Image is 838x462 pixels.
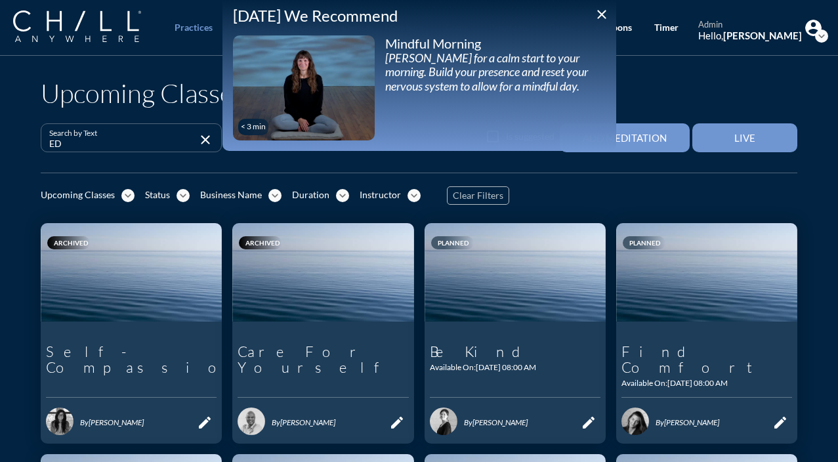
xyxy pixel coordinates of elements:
a: Company Logo [13,10,167,44]
span: Clear Filters [453,190,503,201]
input: Search by Text [49,135,195,152]
div: Timer [654,22,679,33]
span: [PERSON_NAME] [280,417,335,427]
i: expand_more [268,189,282,202]
div: Instructor [360,190,401,201]
i: close [198,132,213,148]
div: [DATE] We Recommend [233,7,606,26]
div: Mindful Morning [385,35,605,51]
strong: [PERSON_NAME] [723,30,802,41]
button: Live [692,123,797,152]
div: Status [145,190,170,201]
div: Duration [292,190,329,201]
i: expand_more [121,189,135,202]
i: expand_more [815,30,828,43]
i: expand_more [336,189,349,202]
div: admin [698,20,802,30]
i: edit [772,415,788,430]
h1: Upcoming Classes [41,77,244,109]
span: By [464,417,472,427]
img: 1582833064083%20-%204cac94cb3c.png [621,408,649,435]
img: 1582832593142%20-%2027a774d8d5.png [238,408,265,435]
i: expand_more [408,189,421,202]
button: Clear Filters [447,186,509,205]
button: Add Meditation [560,123,690,152]
div: Practices [175,22,213,33]
img: 1586208635710%20-%20Eileen.jpg [430,408,457,435]
div: Live [715,132,774,144]
img: 1586445345380%20-%20Steph_Chill_Profile_Temporary_BW.jpg [46,408,73,435]
div: Business Name [200,190,262,201]
i: edit [581,415,597,430]
img: Profile icon [805,20,822,36]
span: By [80,417,89,427]
i: edit [197,415,213,430]
i: expand_more [177,189,190,202]
img: Company Logo [13,10,141,42]
span: [PERSON_NAME] [89,417,144,427]
span: By [272,417,280,427]
div: [PERSON_NAME] for a calm start to your morning. Build your presence and reset your nervous system... [385,51,605,94]
span: [PERSON_NAME] [664,417,719,427]
i: close [594,7,610,22]
span: By [656,417,664,427]
i: edit [389,415,405,430]
div: < 3 min [241,122,266,131]
div: Upcoming Classes [41,190,115,201]
div: Add Meditation [583,132,667,144]
div: Hello, [698,30,802,41]
span: [PERSON_NAME] [472,417,528,427]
